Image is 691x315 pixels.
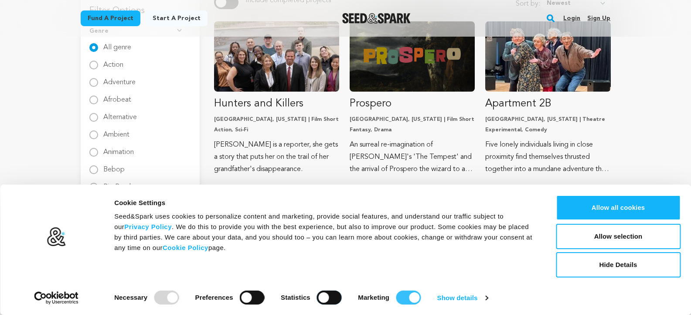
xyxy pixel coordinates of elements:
a: Cookie Policy [163,244,208,251]
p: Prospero [350,97,475,111]
p: Five lonely individuals living in close proximity find themselves thrusted together into a mundan... [485,139,610,175]
p: An surreal re-imagination of [PERSON_NAME]'s 'The Tempest' and the arrival of Prospero the wizard... [350,139,475,175]
p: Experimental, Comedy [485,127,610,134]
strong: Statistics [281,294,310,301]
p: [GEOGRAPHIC_DATA], [US_STATE] | Film Short [350,116,475,123]
a: Fund Apartment 2B [485,21,610,175]
label: Adventure [103,72,136,86]
p: Fantasy, Drama [350,127,475,134]
label: Alternative [103,107,137,121]
label: Bebop [103,159,125,173]
a: Privacy Policy [124,223,172,230]
p: [GEOGRAPHIC_DATA], [US_STATE] | Theatre [485,116,610,123]
p: Action, Sci-Fi [214,127,339,134]
a: Show details [437,291,488,305]
img: logo [47,227,66,247]
strong: Marketing [358,294,389,301]
label: All genre [103,37,131,51]
div: Seed&Spark uses cookies to personalize content and marketing, provide social features, and unders... [114,211,536,253]
a: Seed&Spark Homepage [342,13,411,24]
label: Animation [103,142,134,156]
a: Fund a project [81,10,140,26]
label: Afrobeat [103,89,131,103]
a: Login [563,11,580,25]
label: Ambient [103,124,129,138]
button: Allow all cookies [556,195,681,220]
div: Cookie Settings [114,198,536,208]
a: Usercentrics Cookiebot - opens in a new window [18,291,95,305]
strong: Necessary [114,294,147,301]
a: Sign up [587,11,610,25]
img: Seed&Spark Logo Dark Mode [342,13,411,24]
a: Fund Prospero [350,21,475,175]
a: Fund Hunters and Killers [214,21,339,175]
p: [GEOGRAPHIC_DATA], [US_STATE] | Film Short [214,116,339,123]
label: Big Band [103,177,131,191]
p: [PERSON_NAME] is a reporter, she gets a story that puts her on the trail of her grandfather's dis... [214,139,339,175]
label: Action [103,55,123,68]
a: Start a project [146,10,208,26]
p: Apartment 2B [485,97,610,111]
button: Allow selection [556,224,681,249]
strong: Preferences [195,294,233,301]
button: Hide Details [556,252,681,277]
p: Hunters and Killers [214,97,339,111]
